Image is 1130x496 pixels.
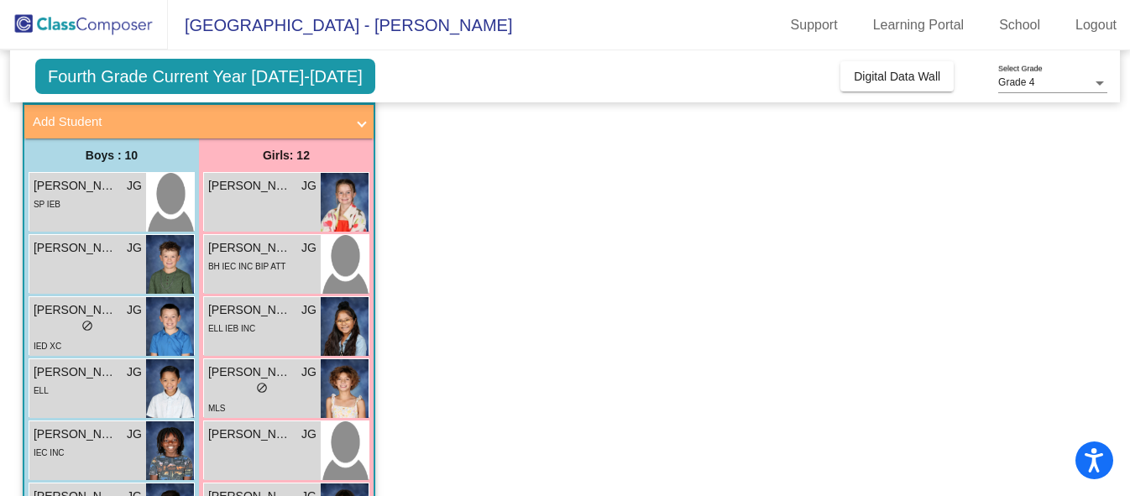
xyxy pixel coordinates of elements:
[168,12,512,39] span: [GEOGRAPHIC_DATA] - [PERSON_NAME]
[33,112,345,132] mat-panel-title: Add Student
[34,239,118,257] span: [PERSON_NAME]
[840,61,954,91] button: Digital Data Wall
[199,138,374,172] div: Girls: 12
[777,12,851,39] a: Support
[34,426,118,443] span: [PERSON_NAME]
[208,324,255,333] span: ELL IEB INC
[81,320,93,332] span: do_not_disturb_alt
[301,177,317,195] span: JG
[301,426,317,443] span: JG
[34,386,49,395] span: ELL
[24,105,374,138] mat-expansion-panel-header: Add Student
[208,426,292,443] span: [PERSON_NAME]
[301,239,317,257] span: JG
[24,138,199,172] div: Boys : 10
[854,70,940,83] span: Digital Data Wall
[208,301,292,319] span: [PERSON_NAME]
[127,426,142,443] span: JG
[35,59,375,94] span: Fourth Grade Current Year [DATE]-[DATE]
[208,262,285,271] span: BH IEC INC BIP ATT
[34,301,118,319] span: [PERSON_NAME]
[860,12,978,39] a: Learning Portal
[208,363,292,381] span: [PERSON_NAME]
[301,363,317,381] span: JG
[208,239,292,257] span: [PERSON_NAME]
[208,177,292,195] span: [PERSON_NAME]
[127,363,142,381] span: JG
[256,382,268,394] span: do_not_disturb_alt
[34,200,60,209] span: SP IEB
[986,12,1054,39] a: School
[34,448,65,457] span: IEC INC
[127,177,142,195] span: JG
[34,177,118,195] span: [PERSON_NAME]
[208,404,226,413] span: MLS
[34,342,61,351] span: IED XC
[1062,12,1130,39] a: Logout
[127,301,142,319] span: JG
[301,301,317,319] span: JG
[127,239,142,257] span: JG
[34,363,118,381] span: [PERSON_NAME]
[998,76,1034,88] span: Grade 4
